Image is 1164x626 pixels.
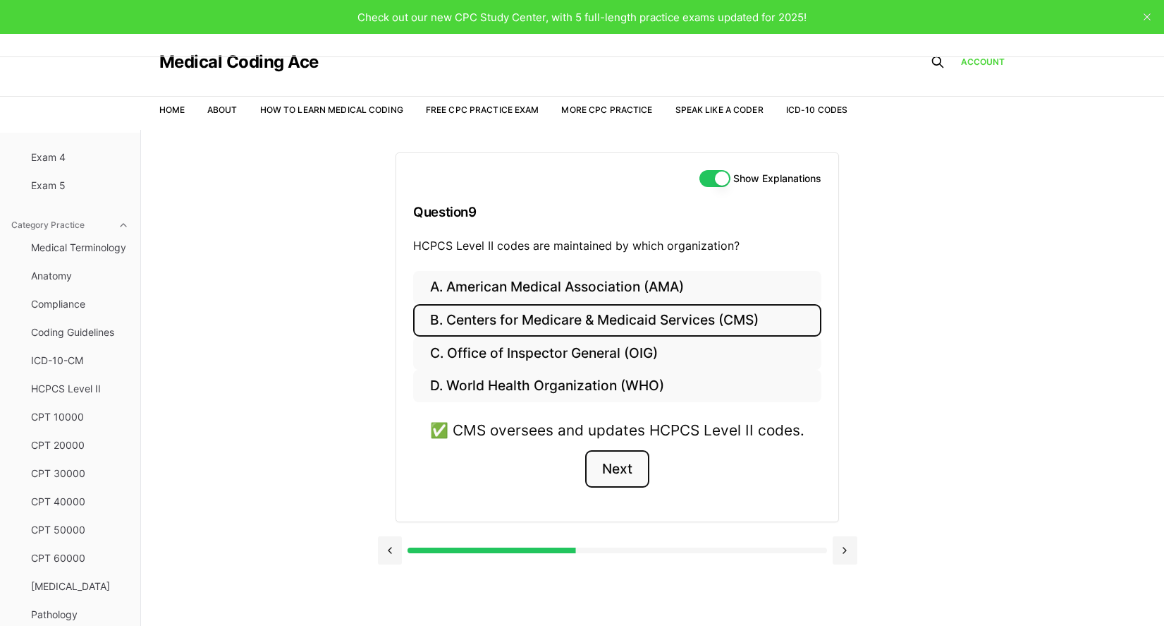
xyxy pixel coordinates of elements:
[31,467,129,481] span: CPT 30000
[159,104,185,115] a: Home
[31,354,129,368] span: ICD-10-CM
[430,419,804,441] div: ✅ CMS oversees and updates HCPCS Level II codes.
[159,54,319,71] a: Medical Coding Ace
[413,370,821,403] button: D. World Health Organization (WHO)
[413,237,821,254] p: HCPCS Level II codes are maintained by which organization?
[25,146,135,169] button: Exam 4
[31,241,129,255] span: Medical Terminology
[25,293,135,315] button: Compliance
[31,410,129,424] span: CPT 10000
[25,406,135,428] button: CPT 10000
[31,551,129,565] span: CPT 60000
[786,104,847,115] a: ICD-10 Codes
[6,214,135,236] button: Category Practice
[31,438,129,452] span: CPT 20000
[25,547,135,570] button: CPT 60000
[25,265,135,287] button: Anatomy
[413,304,821,337] button: B. Centers for Medicare & Medicaid Services (CMS)
[31,495,129,509] span: CPT 40000
[25,174,135,197] button: Exam 5
[413,337,821,370] button: C. Office of Inspector General (OIG)
[25,603,135,626] button: Pathology
[31,382,129,396] span: HCPCS Level II
[25,434,135,457] button: CPT 20000
[207,104,238,115] a: About
[561,104,652,115] a: More CPC Practice
[675,104,764,115] a: Speak Like a Coder
[260,104,403,115] a: How to Learn Medical Coding
[31,523,129,537] span: CPT 50000
[25,490,135,513] button: CPT 40000
[31,608,129,622] span: Pathology
[25,321,135,344] button: Coding Guidelines
[25,378,135,400] button: HCPCS Level II
[25,462,135,485] button: CPT 30000
[31,150,129,164] span: Exam 4
[31,325,129,339] span: Coding Guidelines
[31,297,129,311] span: Compliance
[25,575,135,598] button: [MEDICAL_DATA]
[25,236,135,259] button: Medical Terminology
[413,271,821,304] button: A. American Medical Association (AMA)
[733,174,821,183] label: Show Explanations
[413,191,821,233] h3: Question 9
[25,349,135,372] button: ICD-10-CM
[31,579,129,594] span: [MEDICAL_DATA]
[961,56,1005,68] a: Account
[585,450,649,488] button: Next
[31,179,129,193] span: Exam 5
[31,269,129,283] span: Anatomy
[25,519,135,541] button: CPT 50000
[1136,6,1158,28] button: close
[426,104,539,115] a: Free CPC Practice Exam
[357,11,807,24] span: Check out our new CPC Study Center, with 5 full-length practice exams updated for 2025!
